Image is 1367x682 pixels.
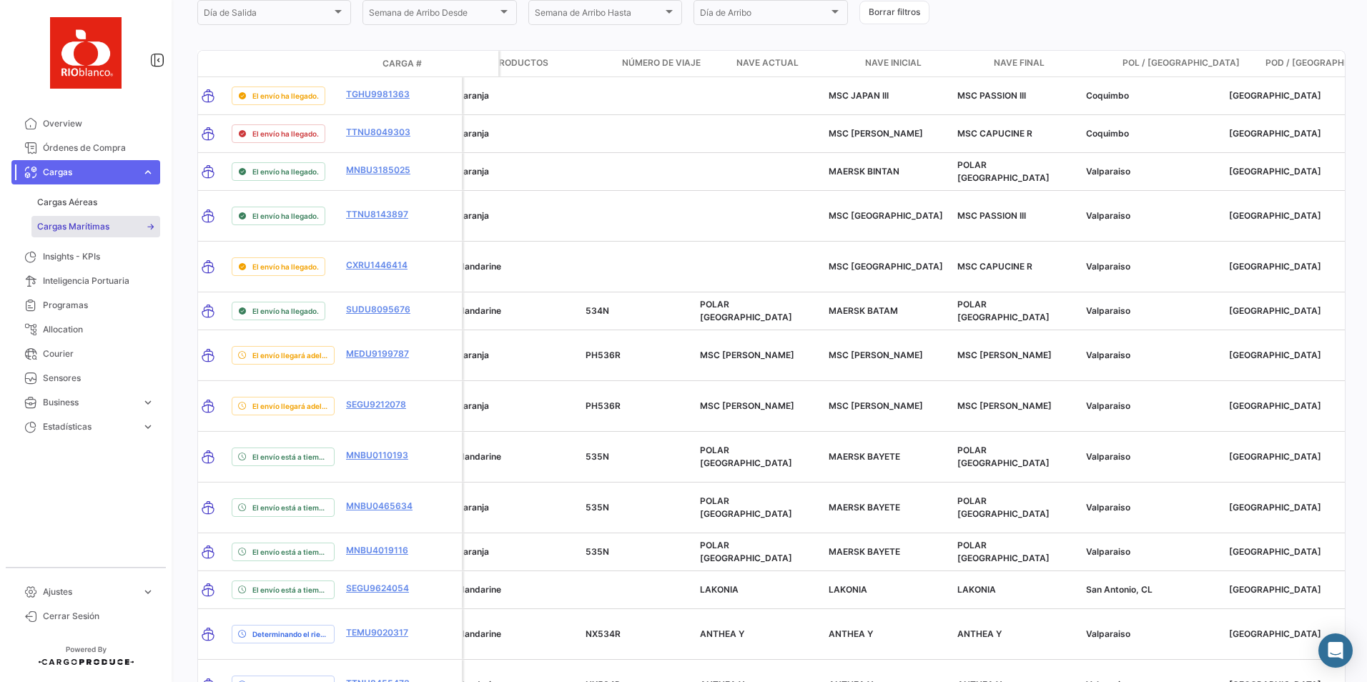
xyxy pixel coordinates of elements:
span: Cargas Aéreas [37,196,97,209]
a: Overview [11,112,160,136]
div: ANTHEA Y [829,628,946,641]
span: Inteligencia Portuaria [43,275,154,287]
span: Nave inicial [865,56,922,69]
div: 535N [586,501,689,514]
div: Coquimbo [1086,89,1218,102]
div: Valparaiso [1086,400,1218,412]
span: El envío está a tiempo. [252,451,328,463]
button: Borrar filtros [859,1,929,24]
a: Sensores [11,366,160,390]
a: TGHU9981363 [346,88,420,101]
div: MSC [PERSON_NAME] [829,349,946,362]
datatable-header-cell: Póliza [463,58,498,69]
p: Naranja [457,545,574,558]
a: SEGU9212078 [346,398,420,411]
div: Valparaiso [1086,165,1218,178]
span: Número de viaje [622,56,701,69]
span: Cargas Marítimas [37,220,109,233]
p: Mandarine [457,583,574,596]
span: POLAR BRASIL [700,495,792,519]
p: Naranja [457,209,574,222]
div: PH536R [586,349,689,362]
span: Estadísticas [43,420,136,433]
a: Cargas Marítimas [31,216,160,237]
a: Insights - KPIs [11,244,160,269]
div: [GEOGRAPHIC_DATA] [1229,127,1361,140]
span: Semana de Arribo Desde [369,10,497,20]
span: El envío está a tiempo. [252,546,328,558]
datatable-header-cell: Nave final [988,51,1117,76]
div: MSC [PERSON_NAME] [957,400,1075,412]
span: POL / [GEOGRAPHIC_DATA] [1122,56,1240,69]
a: SUDU8095676 [346,303,420,316]
div: [GEOGRAPHIC_DATA] [1229,89,1361,102]
span: ANTHEA Y [700,628,744,639]
span: expand_more [142,166,154,179]
span: Allocation [43,323,154,336]
p: Naranja [457,400,574,412]
div: Valparaiso [1086,209,1218,222]
datatable-header-cell: POL / Puerto Origen [1117,51,1260,76]
datatable-header-cell: Nave actual [731,51,859,76]
div: POLAR [GEOGRAPHIC_DATA] [957,495,1075,520]
div: MAERSK BAYETE [829,545,946,558]
div: [GEOGRAPHIC_DATA] [1229,583,1361,596]
div: [GEOGRAPHIC_DATA] [1229,400,1361,412]
span: POLAR BRASIL [700,540,792,563]
p: Mandarine [457,305,574,317]
div: MSC PASSION III [957,209,1075,222]
a: MNBU0465634 [346,500,420,513]
div: [GEOGRAPHIC_DATA] [1229,349,1361,362]
div: Abrir Intercom Messenger [1318,633,1353,668]
div: MSC JAPAN III [829,89,946,102]
span: expand_more [142,420,154,433]
div: POLAR [GEOGRAPHIC_DATA] [957,539,1075,565]
span: El envío ha llegado. [252,166,319,177]
span: El envío ha llegado. [252,261,319,272]
div: MAERSK BAYETE [829,501,946,514]
div: LAKONIA [957,583,1075,596]
span: LAKONIA [700,584,739,595]
span: Cerrar Sesión [43,610,154,623]
span: POLAR MEXICO [700,299,792,322]
span: El envío ha llegado. [252,210,319,222]
span: Día de Salida [204,10,332,20]
span: MSC JULIANA III [700,400,794,411]
a: TTNU8143897 [346,208,420,221]
div: [GEOGRAPHIC_DATA] [1229,545,1361,558]
span: Semana de Arribo Hasta [535,10,663,20]
div: Valparaiso [1086,305,1218,317]
a: Cargas Aéreas [31,192,160,213]
span: Programas [43,299,154,312]
span: El envío está a tiempo. [252,502,328,513]
span: Nave final [994,56,1045,69]
a: Inteligencia Portuaria [11,269,160,293]
div: San Antonio, CL [1086,583,1218,596]
a: Courier [11,342,160,366]
datatable-header-cell: Productos [488,51,616,76]
div: Valparaiso [1086,501,1218,514]
div: 535N [586,450,689,463]
div: [GEOGRAPHIC_DATA] [1229,260,1361,273]
a: CXRU1446414 [346,259,420,272]
p: Naranja [457,349,574,362]
div: MAERSK BAYETE [829,450,946,463]
span: El envío ha llegado. [252,128,319,139]
a: MEDU9199787 [346,347,420,360]
div: Valparaiso [1086,545,1218,558]
div: POLAR [GEOGRAPHIC_DATA] [957,159,1075,184]
div: ANTHEA Y [957,628,1075,641]
span: Business [43,396,136,409]
div: 535N [586,545,689,558]
div: MSC PASSION III [957,89,1075,102]
span: El envío llegará adelantado. [252,400,328,412]
datatable-header-cell: Modo de Transporte [227,58,262,69]
div: MSC [PERSON_NAME] [829,127,946,140]
a: MNBU0110193 [346,449,420,462]
a: TTNU8049303 [346,126,420,139]
span: Cargas [43,166,136,179]
span: Ajustes [43,585,136,598]
span: Carga # [383,57,422,70]
a: MNBU3185025 [346,164,420,177]
div: [GEOGRAPHIC_DATA] [1229,450,1361,463]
